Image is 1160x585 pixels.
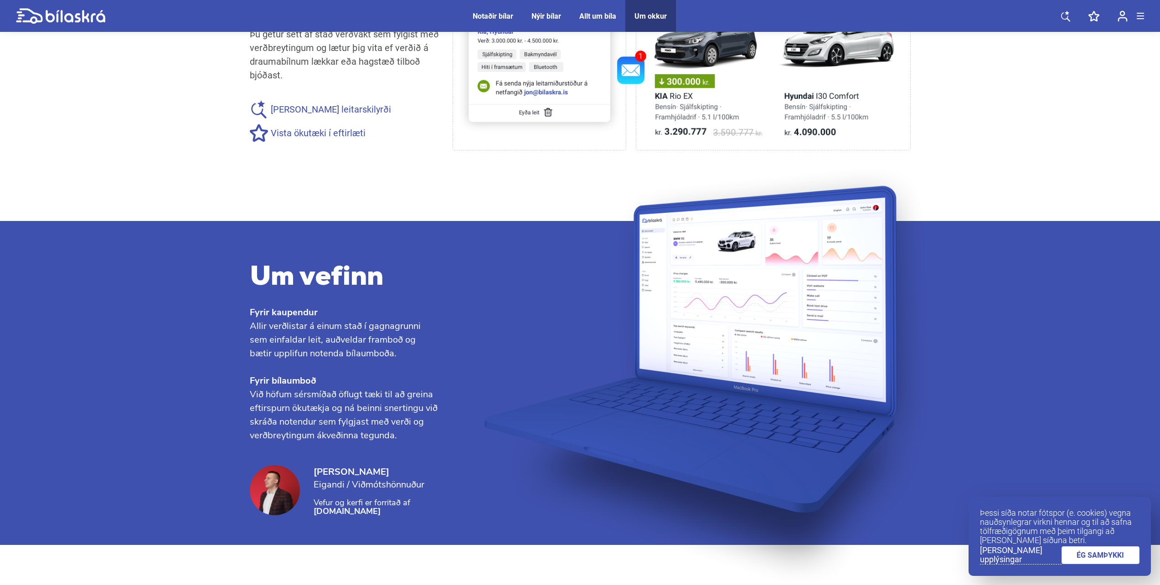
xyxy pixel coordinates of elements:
span: Eigandi / Viðmótshönnuður [314,479,437,491]
span: Fyrir bílaumboð [250,374,439,388]
a: ÉG SAMÞYKKI [1062,546,1140,564]
span: Fyrir kaupendur [250,306,439,319]
a: Um okkur [634,12,667,21]
img: user-login.svg [1118,10,1128,22]
div: Vista ökutæki í eftirlæti [250,124,439,142]
h2: Um vefinn [250,263,439,294]
a: Nýir bílar [531,12,561,21]
p: Vefur og kerfi er forritað af [314,499,437,515]
a: Notaðir bílar [473,12,513,21]
a: Allt um bíla [579,12,616,21]
span: [PERSON_NAME] [314,465,437,479]
p: Allir verðlistar á einum stað í gagnagrunni sem einfaldar leit, auðveldar framboð og bætir upplif... [250,319,439,360]
p: Þessi síða notar fótspor (e. cookies) vegna nauðsynlegrar virkni hennar og til að safna tölfræðig... [980,508,1139,545]
a: [DOMAIN_NAME] [314,508,437,515]
a: [PERSON_NAME] upplýsingar [980,546,1062,564]
p: Við höfum sérsmíðað öflugt tæki til að greina eftirspurn ökutækja og ná beinni snertingu við skrá... [250,388,439,442]
div: [PERSON_NAME] leitarskilyrði [250,100,439,118]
